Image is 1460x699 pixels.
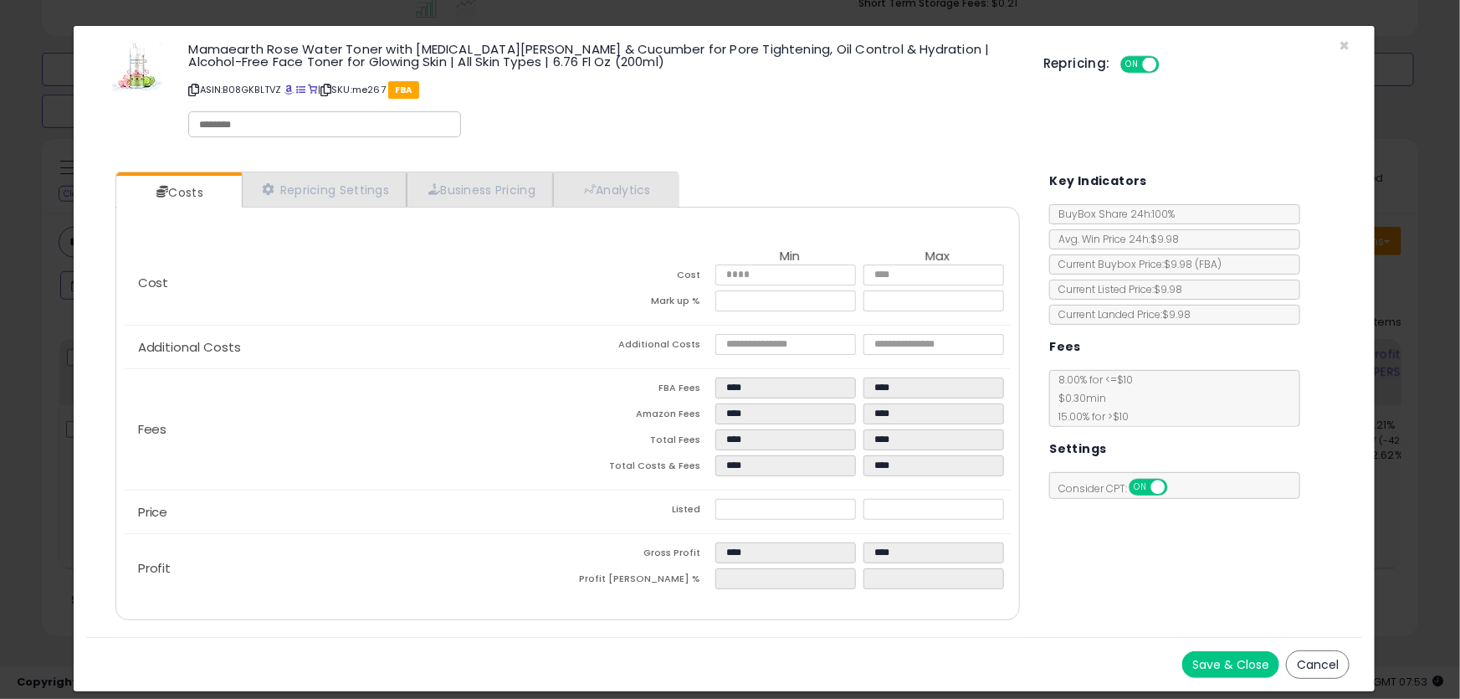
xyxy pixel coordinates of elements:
p: Additional Costs [125,341,568,354]
span: Current Landed Price: $9.98 [1050,307,1191,321]
span: $9.98 [1164,257,1222,271]
a: BuyBox page [284,83,294,96]
span: BuyBox Share 24h: 100% [1050,207,1175,221]
span: OFF [1157,58,1184,72]
td: Gross Profit [568,542,716,568]
a: All offer listings [296,83,305,96]
td: Listed [568,499,716,525]
a: Costs [116,176,240,209]
td: Mark up % [568,290,716,316]
td: Additional Costs [568,334,716,360]
button: Save & Close [1182,651,1279,678]
span: × [1339,33,1350,58]
span: ON [1131,481,1152,495]
td: Total Costs & Fees [568,455,716,481]
p: Price [125,506,568,519]
td: FBA Fees [568,378,716,403]
td: Amazon Fees [568,403,716,429]
p: Cost [125,276,568,290]
a: Analytics [553,172,677,207]
span: ( FBA ) [1195,257,1222,271]
p: ASIN: B08GKBLTVZ | SKU: me267 [188,76,1018,103]
h5: Fees [1049,337,1081,357]
p: Profit [125,562,568,575]
p: Fees [125,423,568,436]
th: Min [715,249,863,265]
span: Avg. Win Price 24h: $9.98 [1050,232,1179,246]
span: FBA [388,81,419,99]
button: Cancel [1286,650,1350,679]
a: Repricing Settings [242,172,407,207]
h5: Repricing: [1043,57,1110,70]
a: Business Pricing [407,172,553,207]
td: Total Fees [568,429,716,455]
span: OFF [1165,481,1192,495]
span: $0.30 min [1050,391,1106,405]
th: Max [863,249,1012,265]
span: 15.00 % for > $10 [1050,409,1129,424]
td: Cost [568,265,716,290]
h5: Key Indicators [1049,171,1147,192]
a: Your listing only [308,83,317,96]
span: Consider CPT: [1050,481,1190,496]
span: 8.00 % for <= $10 [1050,373,1133,424]
img: 41IdkXYB7xL._SL60_.jpg [112,43,162,93]
h3: Mamaearth Rose Water Toner with [MEDICAL_DATA][PERSON_NAME] & Cucumber for Pore Tightening, Oil C... [188,43,1018,68]
span: ON [1122,58,1143,72]
span: Current Listed Price: $9.98 [1050,282,1182,296]
td: Profit [PERSON_NAME] % [568,568,716,594]
span: Current Buybox Price: [1050,257,1222,271]
h5: Settings [1049,439,1106,460]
